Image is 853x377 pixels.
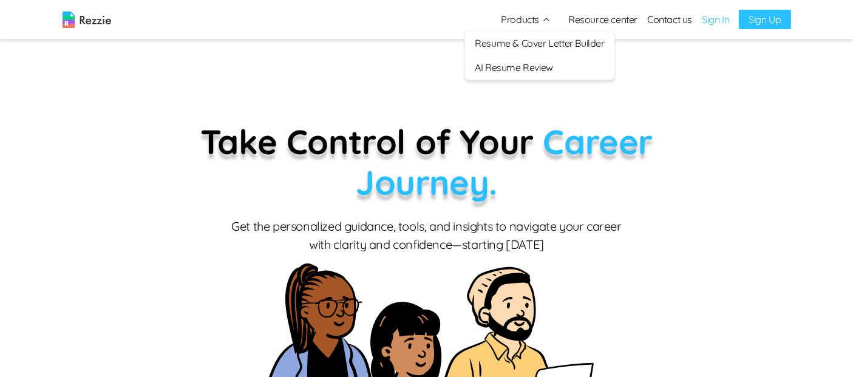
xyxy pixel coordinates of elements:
a: Resource center [568,12,637,27]
a: Contact us [647,12,692,27]
span: Career Journey. [356,120,653,203]
a: AI Resume Review [465,55,614,80]
img: logo [63,12,111,28]
a: Sign In [702,12,729,27]
a: Resume & Cover Letter Builder [465,31,614,55]
p: Get the personalized guidance, tools, and insights to navigate your career with clarity and confi... [229,217,624,254]
a: Sign Up [739,10,790,29]
p: Take Control of Your [138,121,715,203]
button: Products [501,12,551,27]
